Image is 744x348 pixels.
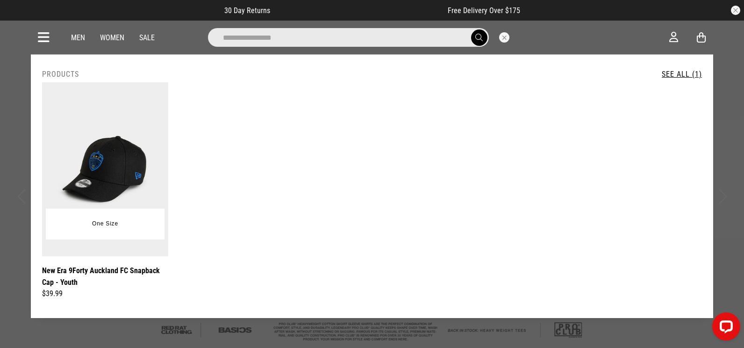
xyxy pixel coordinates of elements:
[42,82,168,256] img: New Era 9forty Auckland Fc Snapback Cap - Youth in Black
[100,33,124,42] a: Women
[42,70,79,79] h2: Products
[289,6,429,15] iframe: Customer reviews powered by Trustpilot
[224,6,270,15] span: 30 Day Returns
[42,265,168,288] a: New Era 9Forty Auckland FC Snapback Cap - Youth
[705,309,744,348] iframe: LiveChat chat widget
[662,70,702,79] a: See All (1)
[71,33,85,42] a: Men
[42,288,168,299] div: $39.99
[499,32,509,43] button: Close search
[139,33,155,42] a: Sale
[448,6,520,15] span: Free Delivery Over $175
[85,216,125,232] button: One Size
